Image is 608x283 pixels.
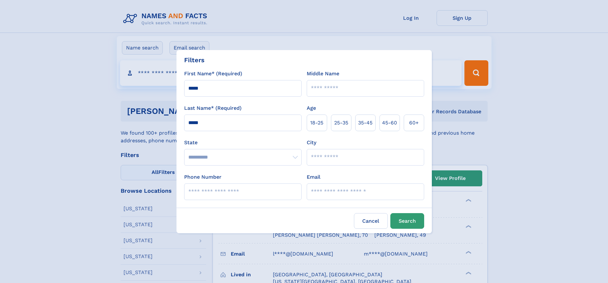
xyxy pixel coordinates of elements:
label: Last Name* (Required) [184,104,242,112]
label: City [307,139,316,146]
span: 45‑60 [382,119,397,127]
span: 18‑25 [310,119,323,127]
label: Cancel [354,213,388,229]
span: 35‑45 [358,119,372,127]
label: Middle Name [307,70,339,78]
button: Search [390,213,424,229]
span: 25‑35 [334,119,348,127]
label: State [184,139,302,146]
label: First Name* (Required) [184,70,242,78]
label: Email [307,173,320,181]
label: Age [307,104,316,112]
div: Filters [184,55,205,65]
label: Phone Number [184,173,221,181]
span: 60+ [409,119,419,127]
